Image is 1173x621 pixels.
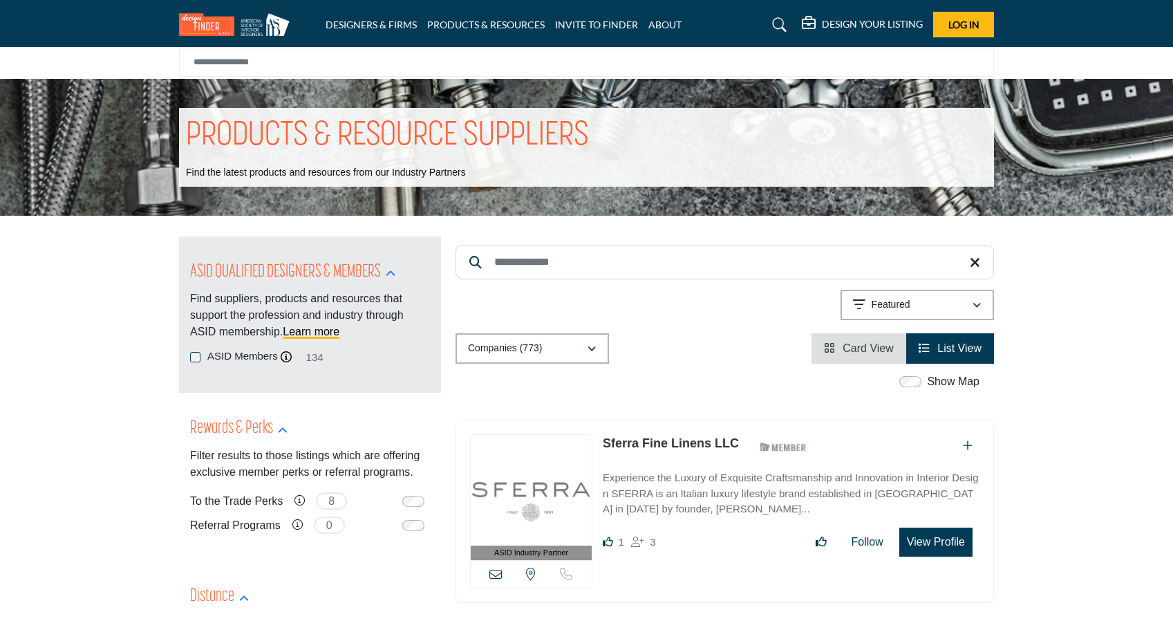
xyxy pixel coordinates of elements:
[603,537,613,547] i: Like
[314,517,345,534] span: 0
[603,436,739,450] a: Sferra Fine Linens LLC
[822,18,923,30] h5: DESIGN YOUR LISTING
[937,342,982,354] span: List View
[456,245,994,279] input: Search Keyword
[190,447,430,481] p: Filter results to those listings which are offering exclusive member perks or referral programs.
[648,19,682,30] a: ABOUT
[919,342,982,354] a: View List
[326,19,417,30] a: DESIGNERS & FIRMS
[494,547,568,559] span: ASID Industry Partner
[190,290,430,340] p: Find suppliers, products and resources that support the profession and industry through ASID memb...
[841,290,994,320] button: Featured
[631,534,655,550] div: Followers
[316,492,347,510] span: 8
[824,342,894,354] a: View Card
[427,19,545,30] a: PRODUCTS & RESOURCES
[899,528,973,557] button: View Profile
[948,19,979,30] span: Log In
[190,586,234,607] h2: Distance
[619,536,624,548] span: 1
[752,438,814,455] img: ASID Members Badge Icon
[468,342,542,355] p: Companies (773)
[190,352,200,362] input: ASID Members checkbox
[927,373,979,390] label: Show Map
[906,333,994,364] li: List View
[933,12,994,37] button: Log In
[299,349,330,366] span: 134
[603,434,739,453] p: Sferra Fine Linens LLC
[603,470,979,517] p: Experience the Luxury of Exquisite Craftsmanship and Innovation in Interior Design SFERRA is an I...
[843,342,894,354] span: Card View
[186,166,466,180] p: Find the latest products and resources from our Industry Partners
[207,349,278,364] label: ASID Members
[807,528,836,556] button: Like listing
[650,536,655,548] span: 3
[190,261,381,283] h2: ASID QUALIFIED DESIGNERS & MEMBERS
[456,333,609,364] button: Companies (773)
[471,435,592,560] a: ASID Industry Partner
[555,19,638,30] a: INVITE TO FINDER
[190,489,283,513] label: To the Trade Perks
[402,520,424,531] input: Switch to Referral Programs
[811,333,906,364] li: Card View
[190,513,281,537] label: Referral Programs
[603,462,979,517] a: Experience the Luxury of Exquisite Craftsmanship and Innovation in Interior Design SFERRA is an I...
[843,528,892,556] button: Follow
[179,48,994,77] input: Search Solutions
[760,13,795,36] a: Search
[402,496,424,507] input: Switch to To the Trade Perks
[190,418,273,439] h2: Rewards & Perks
[802,17,923,33] div: DESIGN YOUR LISTING
[283,326,339,337] a: Learn more
[872,298,910,312] p: Featured
[186,115,589,158] h1: PRODUCTS & RESOURCE SUPPLIERS
[471,435,592,546] img: Sferra Fine Linens LLC
[179,13,297,36] img: Site Logo
[963,440,973,452] a: Add To List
